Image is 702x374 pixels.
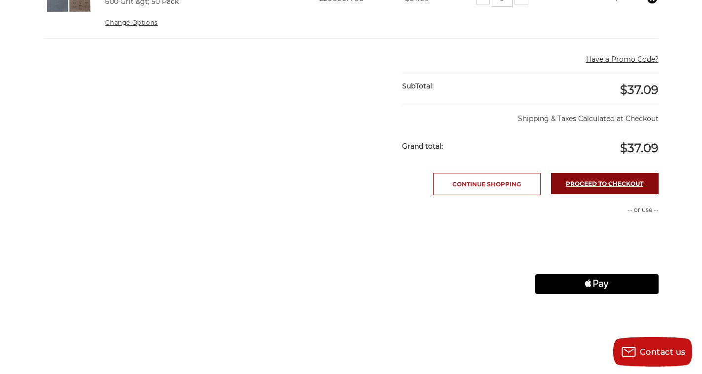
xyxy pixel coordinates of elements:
p: Shipping & Taxes Calculated at Checkout [402,106,658,124]
iframe: PayPal-paypal [535,225,659,245]
a: Proceed to checkout [551,173,659,194]
a: Continue Shopping [433,173,541,195]
button: Have a Promo Code? [586,54,659,65]
strong: Grand total: [402,142,443,151]
span: $37.09 [620,141,659,155]
span: $37.09 [620,83,659,97]
span: Contact us [640,347,686,357]
iframe: PayPal-paylater [535,249,659,269]
p: -- or use -- [535,206,659,214]
button: Contact us [613,337,692,367]
div: SubTotal: [402,74,530,98]
a: Change Options [105,19,157,26]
